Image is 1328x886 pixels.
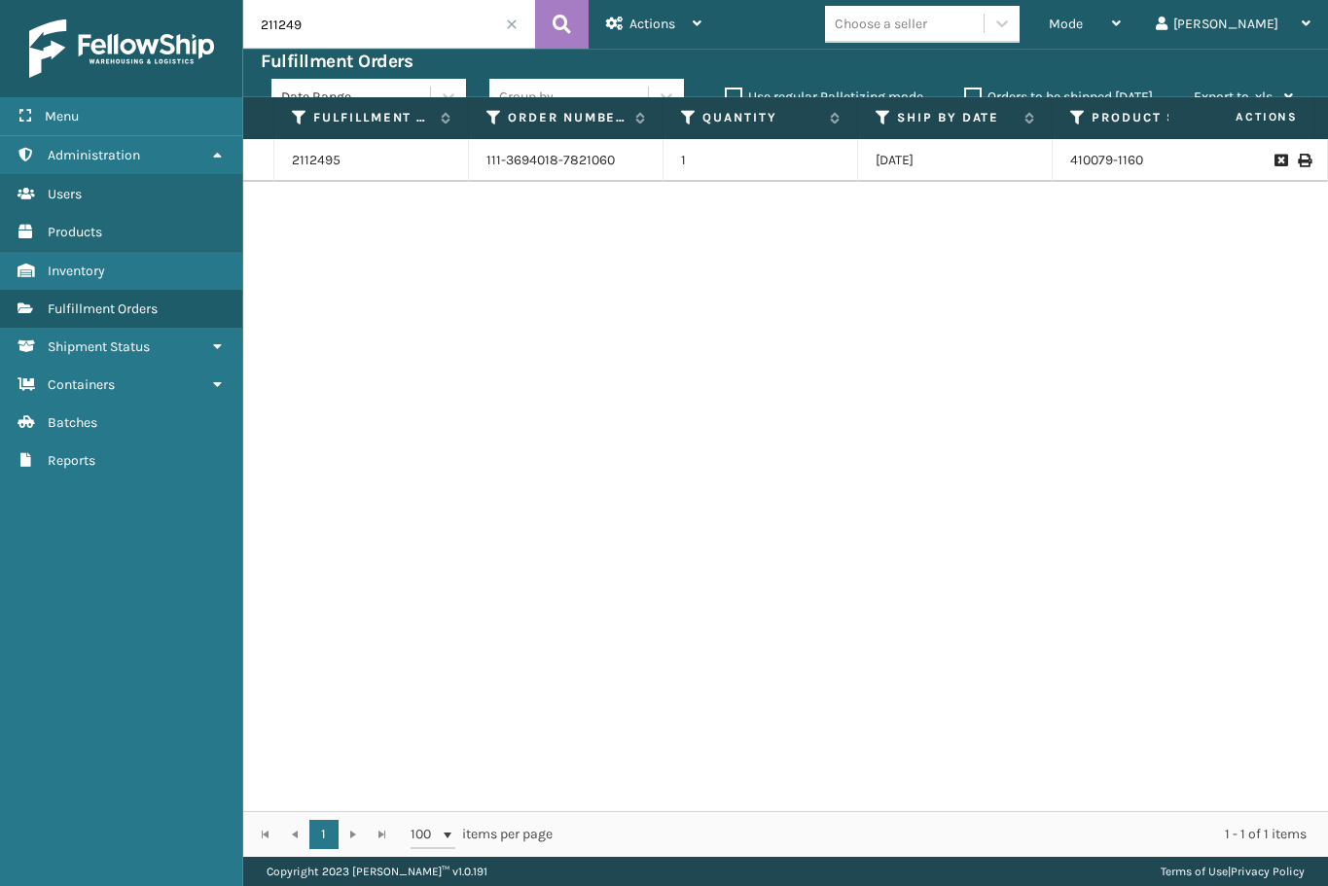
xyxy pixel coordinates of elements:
[313,109,431,126] label: Fulfillment Order Id
[1092,109,1209,126] label: Product SKU
[508,109,626,126] label: Order Number
[292,151,341,170] a: 2112495
[45,108,79,124] span: Menu
[1231,865,1305,878] a: Privacy Policy
[48,414,97,431] span: Batches
[411,820,553,849] span: items per page
[629,16,675,32] span: Actions
[1174,101,1310,133] span: Actions
[48,376,115,393] span: Containers
[261,50,413,73] h3: Fulfillment Orders
[1274,154,1286,167] i: Request to Be Cancelled
[411,825,440,844] span: 100
[48,338,150,355] span: Shipment Status
[858,139,1053,182] td: [DATE]
[702,109,820,126] label: Quantity
[48,263,105,279] span: Inventory
[725,89,923,105] label: Use regular Palletizing mode
[664,139,858,182] td: 1
[1070,152,1143,168] a: 410079-1160
[835,14,927,34] div: Choose a seller
[1049,16,1083,32] span: Mode
[580,825,1307,844] div: 1 - 1 of 1 items
[897,109,1015,126] label: Ship By Date
[1194,89,1273,105] span: Export to .xls
[48,452,95,469] span: Reports
[309,820,339,849] a: 1
[1161,865,1228,878] a: Terms of Use
[1161,857,1305,886] div: |
[48,186,82,202] span: Users
[48,147,140,163] span: Administration
[281,87,432,107] div: Date Range
[48,224,102,240] span: Products
[1298,154,1310,167] i: Print Label
[469,139,664,182] td: 111-3694018-7821060
[29,19,214,78] img: logo
[267,857,487,886] p: Copyright 2023 [PERSON_NAME]™ v 1.0.191
[499,87,554,107] div: Group by
[964,89,1153,105] label: Orders to be shipped [DATE]
[48,301,158,317] span: Fulfillment Orders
